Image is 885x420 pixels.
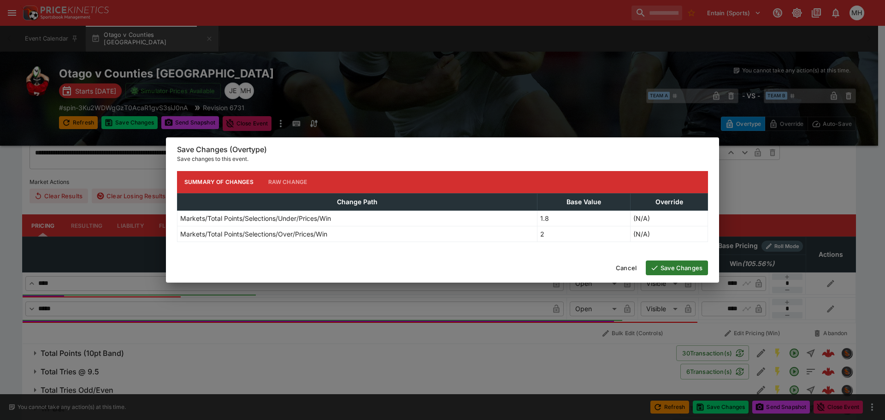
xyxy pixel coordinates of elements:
button: Summary of Changes [177,171,261,193]
p: Save changes to this event. [177,154,708,164]
h6: Save Changes (Overtype) [177,145,708,154]
button: Raw Change [261,171,315,193]
th: Override [631,193,708,210]
td: (N/A) [631,210,708,226]
p: Markets/Total Points/Selections/Over/Prices/Win [180,229,327,239]
td: 2 [537,226,631,242]
td: (N/A) [631,226,708,242]
th: Base Value [537,193,631,210]
p: Markets/Total Points/Selections/Under/Prices/Win [180,213,331,223]
td: 1.8 [537,210,631,226]
button: Cancel [610,260,642,275]
th: Change Path [177,193,537,210]
button: Save Changes [646,260,708,275]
